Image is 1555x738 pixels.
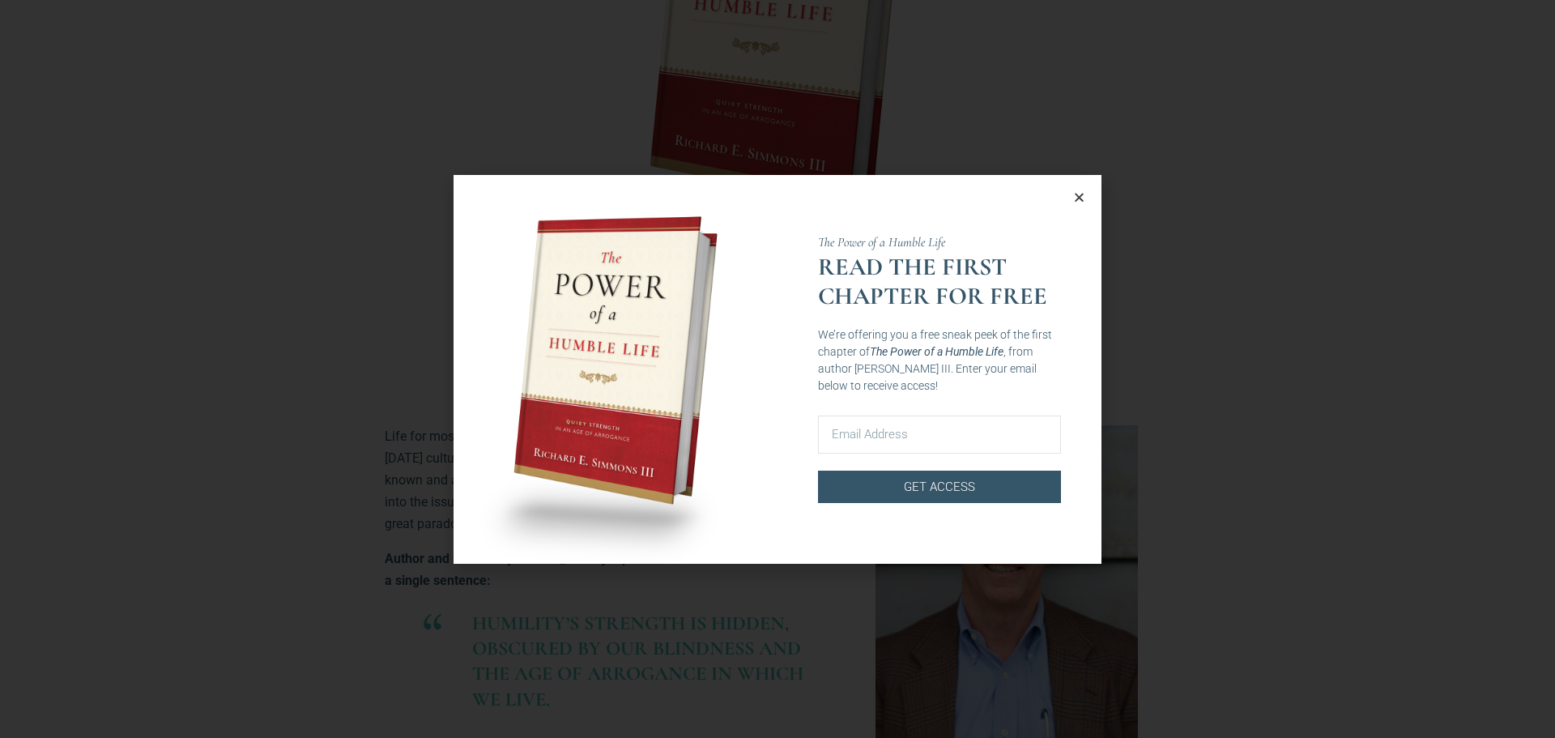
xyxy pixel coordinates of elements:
[1073,191,1085,203] a: Close
[818,253,1061,311] h2: READ THE FIRST CHAPTER FOR FREE
[818,326,1061,395] p: We’re offering you a free sneak peek of the first chapter of , from author [PERSON_NAME] III. Ent...
[870,345,1003,358] b: The Power of a Humble Life
[818,236,1061,249] h2: The Power of a Humble Life
[818,471,1061,503] button: Get access
[818,416,1061,454] input: Email Address
[904,477,975,497] span: Get access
